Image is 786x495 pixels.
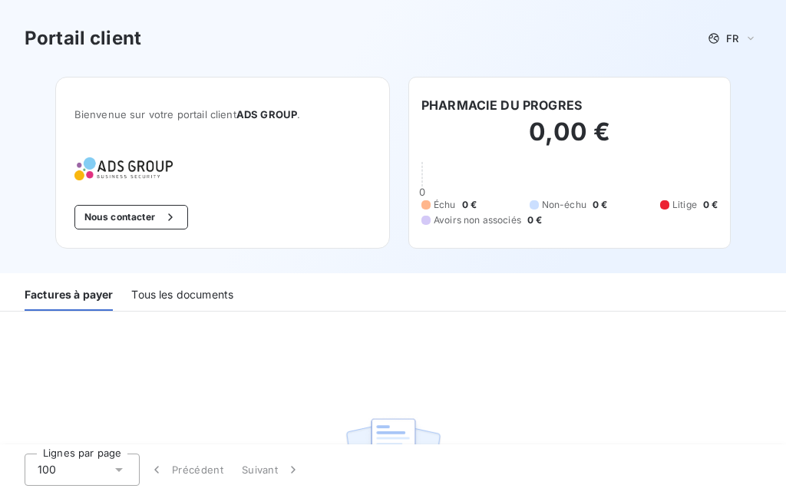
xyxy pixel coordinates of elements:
span: 100 [38,462,56,477]
span: Avoirs non associés [434,213,521,227]
button: Précédent [140,454,233,486]
span: FR [726,32,738,45]
span: Échu [434,198,456,212]
button: Suivant [233,454,310,486]
img: Company logo [74,157,173,180]
h6: PHARMACIE DU PROGRES [421,96,582,114]
span: Litige [672,198,697,212]
span: 0 € [462,198,477,212]
div: Factures à payer [25,279,113,311]
span: Non-échu [542,198,586,212]
span: Bienvenue sur votre portail client . [74,108,371,120]
span: ADS GROUP [236,108,297,120]
div: Tous les documents [131,279,233,311]
span: 0 € [527,213,542,227]
h3: Portail client [25,25,141,52]
button: Nous contacter [74,205,188,229]
span: 0 € [593,198,607,212]
span: 0 € [703,198,718,212]
span: 0 [419,186,425,198]
h2: 0,00 € [421,117,718,163]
